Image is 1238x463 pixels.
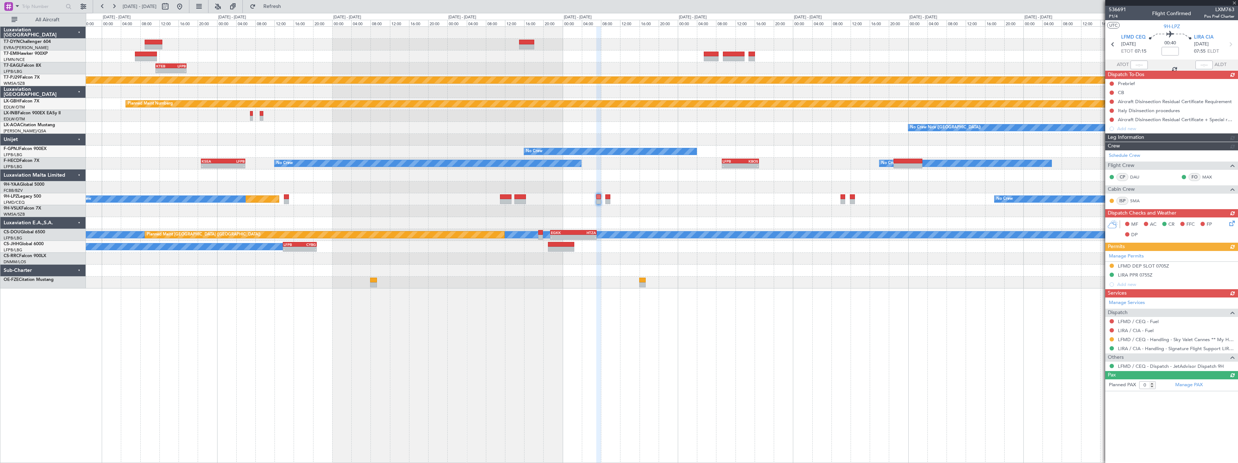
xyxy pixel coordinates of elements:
div: 04:00 [467,20,486,26]
span: T7-DYN [4,40,20,44]
div: LFPB [171,64,186,68]
div: - [202,164,223,168]
div: 00:00 [1023,20,1042,26]
a: EDLW/DTM [4,116,25,122]
a: 9H-LPZLegacy 500 [4,194,41,199]
div: - [171,69,186,73]
div: KBOS [740,159,758,163]
span: [DATE] [1194,41,1209,48]
div: 00:00 [332,20,351,26]
div: 00:00 [908,20,927,26]
div: 12:00 [851,20,870,26]
a: [PERSON_NAME]/QSA [4,128,46,134]
div: 04:00 [697,20,716,26]
div: 08:00 [947,20,966,26]
div: 20:00 [83,20,102,26]
div: [DATE] - [DATE] [1024,14,1052,21]
a: CS-JHHGlobal 6000 [4,242,44,246]
div: 00:00 [563,20,582,26]
span: T7-EAGL [4,63,21,68]
span: LXM763 [1204,6,1234,13]
div: 08:00 [831,20,851,26]
div: HTZA [574,230,596,235]
span: 07:55 [1194,48,1206,55]
span: LIRA CIA [1194,34,1213,41]
input: Trip Number [22,1,63,12]
span: 9H-YAA [4,182,20,187]
div: 12:00 [505,20,524,26]
div: 20:00 [1004,20,1023,26]
div: 04:00 [236,20,255,26]
a: LX-GBHFalcon 7X [4,99,39,103]
div: 08:00 [370,20,390,26]
div: Planned Maint [GEOGRAPHIC_DATA] ([GEOGRAPHIC_DATA]) [147,229,260,240]
a: FCBB/BZV [4,188,23,193]
div: 20:00 [428,20,447,26]
span: [DATE] - [DATE] [123,3,157,10]
div: 08:00 [255,20,275,26]
div: 08:00 [716,20,735,26]
a: LFPB/LBG [4,247,22,253]
div: 04:00 [1042,20,1062,26]
div: 08:00 [601,20,620,26]
span: 9H-LPZ [4,194,18,199]
a: T7-PJ29Falcon 7X [4,75,40,80]
div: 04:00 [351,20,370,26]
a: LFPB/LBG [4,69,22,74]
div: 20:00 [198,20,217,26]
div: [DATE] - [DATE] [218,14,246,21]
div: Planned Maint Nurnberg [128,98,173,109]
div: 16:00 [640,20,659,26]
a: WMSA/SZB [4,212,25,217]
span: LX-AOA [4,123,20,127]
div: 12:00 [1081,20,1100,26]
div: - [723,164,740,168]
a: T7-EAGLFalcon 8X [4,63,41,68]
div: [DATE] - [DATE] [679,14,707,21]
div: No Crew [996,194,1013,204]
div: 16:00 [985,20,1004,26]
span: 00:40 [1164,40,1176,47]
div: [DATE] - [DATE] [448,14,476,21]
span: LFMD CEQ [1121,34,1146,41]
span: LX-INB [4,111,18,115]
div: No Crew Nice ([GEOGRAPHIC_DATA]) [910,122,981,133]
div: - [223,164,245,168]
span: OE-FZE [4,278,19,282]
div: - [156,69,171,73]
a: LFPB/LBG [4,164,22,169]
span: F-GPNJ [4,147,19,151]
span: Pos Pref Charter [1204,13,1234,19]
div: 00:00 [217,20,236,26]
span: ATOT [1117,61,1129,69]
a: F-GPNJFalcon 900EX [4,147,47,151]
div: 12:00 [966,20,985,26]
div: 16:00 [179,20,198,26]
div: 08:00 [140,20,159,26]
a: DNMM/LOS [4,259,26,265]
a: CS-RRCFalcon 900LX [4,254,46,258]
div: - [551,235,574,239]
div: EGKK [551,230,574,235]
span: Refresh [257,4,287,9]
span: ETOT [1121,48,1133,55]
div: 16:00 [524,20,543,26]
div: [DATE] - [DATE] [909,14,937,21]
div: No Crew [276,158,293,169]
div: 16:00 [1100,20,1119,26]
span: CS-DOU [4,230,21,234]
div: 12:00 [620,20,639,26]
span: LX-GBH [4,99,19,103]
div: [DATE] - [DATE] [564,14,592,21]
div: LFPB [223,159,245,163]
div: - [284,247,300,251]
div: - [740,164,758,168]
a: 9H-VSLKFalcon 7X [4,206,41,211]
div: No Crew [881,158,898,169]
div: LFPB [284,242,300,247]
a: LFMD/CEQ [4,200,25,205]
div: KSEA [202,159,223,163]
div: [DATE] - [DATE] [103,14,131,21]
span: 9H-LPZ [1164,23,1180,30]
div: 00:00 [447,20,466,26]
